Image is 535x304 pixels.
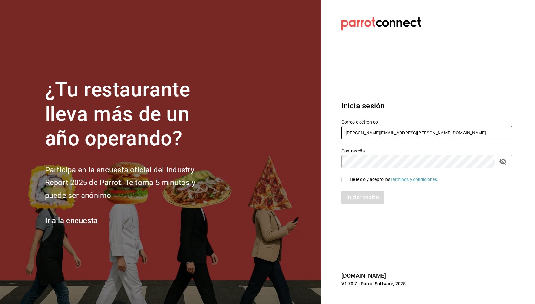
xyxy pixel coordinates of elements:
div: He leído y acepto los [350,176,439,183]
p: V1.70.7 - Parrot Software, 2025. [341,281,512,287]
h2: Participa en la encuesta oficial del Industry Report 2025 de Parrot. Te toma 5 minutos y puede se... [45,164,216,202]
h1: ¿Tu restaurante lleva más de un año operando? [45,78,216,151]
a: Términos y condiciones. [390,177,438,182]
a: Ir a la encuesta [45,216,98,225]
button: passwordField [498,156,508,167]
h3: Inicia sesión [341,100,512,112]
label: Correo electrónico [341,120,512,124]
label: Contraseña [341,149,512,153]
a: [DOMAIN_NAME] [341,272,386,279]
input: Ingresa tu correo electrónico [341,126,512,139]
